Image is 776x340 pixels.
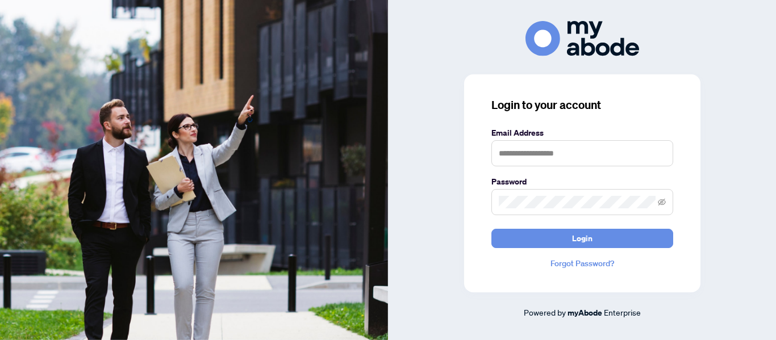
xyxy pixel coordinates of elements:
a: Forgot Password? [491,257,673,270]
span: Powered by [524,307,566,317]
span: eye-invisible [658,198,666,206]
button: Login [491,229,673,248]
span: Login [572,229,593,247]
img: ma-logo [525,21,639,56]
h3: Login to your account [491,97,673,113]
label: Password [491,175,673,188]
label: Email Address [491,127,673,139]
span: Enterprise [604,307,641,317]
a: myAbode [568,307,602,319]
